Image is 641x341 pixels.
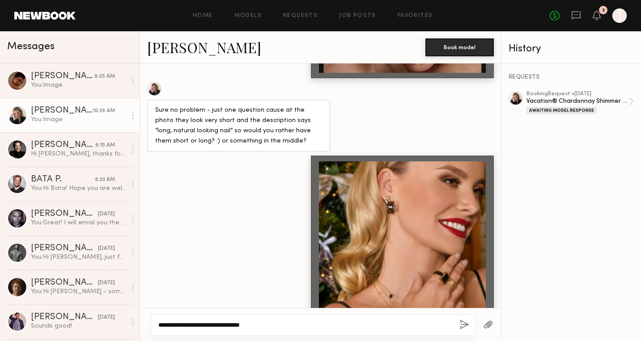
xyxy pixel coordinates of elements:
[283,13,318,19] a: Requests
[155,105,322,147] div: Sure no problem - just one question cause at the photo they look very short and the description s...
[31,115,126,124] div: You: Image
[31,253,126,261] div: You: Hi [PERSON_NAME], just following up here! We're hoping to lock by EOW
[602,8,605,13] div: 3
[31,313,98,322] div: [PERSON_NAME]
[526,107,597,114] div: Awaiting Model Response
[31,141,95,150] div: [PERSON_NAME]
[31,175,95,184] div: BATA P.
[425,38,494,56] button: Book model
[98,244,115,253] div: [DATE]
[31,72,94,81] div: [PERSON_NAME]
[31,322,126,330] div: Sounds good!
[234,13,262,19] a: Models
[398,13,433,19] a: Favorites
[95,176,115,184] div: 8:33 AM
[31,278,98,287] div: [PERSON_NAME]
[31,244,98,253] div: [PERSON_NAME]
[31,81,126,89] div: You: Image
[526,91,634,114] a: bookingRequest •[DATE]Vacation® Chardonnay Shimmer Spritz ShootAwaiting Model Response
[147,38,261,57] a: [PERSON_NAME]
[31,219,126,227] div: You: Great! I will email you the call sheet at the top of next week. Looking forward to having yo...
[339,13,376,19] a: Job Posts
[31,210,98,219] div: [PERSON_NAME]
[526,97,628,105] div: Vacation® Chardonnay Shimmer Spritz Shoot
[31,184,126,193] div: You: Hi Bata! Hope you are well, I'm [PERSON_NAME] from Vacation [URL][DOMAIN_NAME], we're having...
[31,287,126,296] div: You: Hi [PERSON_NAME] - sorry for the late response but we figured it out, all set. Thanks again.
[193,13,213,19] a: Home
[98,313,115,322] div: [DATE]
[509,74,634,80] div: REQUESTS
[7,42,55,52] span: Messages
[509,44,634,54] div: History
[98,279,115,287] div: [DATE]
[425,43,494,51] a: Book model
[93,107,115,115] div: 10:39 AM
[526,91,628,97] div: booking Request • [DATE]
[31,150,126,158] div: Hi [PERSON_NAME], thanks for reaching out! I have a short shoot 10/17 from 10-1pm, and am availab...
[95,141,115,150] div: 9:15 AM
[31,106,93,115] div: [PERSON_NAME]
[612,8,627,23] a: J
[94,72,115,81] div: 9:25 AM
[98,210,115,219] div: [DATE]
